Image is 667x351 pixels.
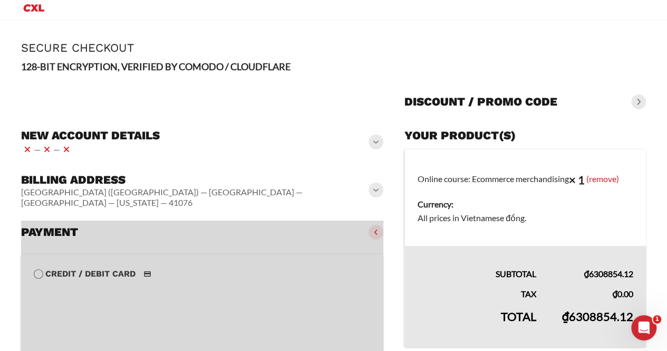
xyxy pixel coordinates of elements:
[418,197,633,211] dt: Currency:
[584,269,633,279] bdi: 6308854.12
[21,143,160,156] vaadin-horizontal-layout: — —
[404,94,557,109] h3: Discount / promo code
[612,289,633,299] bdi: 0.00
[405,301,549,347] th: Total
[562,309,569,324] span: ₫
[612,289,617,299] span: ₫
[405,149,646,246] td: Online course: Ecommerce merchandising
[418,211,633,225] dd: All prices in Vietnamese đồng.
[584,269,589,279] span: ₫
[586,173,619,183] a: (remove)
[21,128,160,143] h3: New account details
[21,187,371,208] vaadin-horizontal-layout: [GEOGRAPHIC_DATA] ([GEOGRAPHIC_DATA]) — [GEOGRAPHIC_DATA] — [GEOGRAPHIC_DATA] — [US_STATE] — 41076
[21,61,291,72] strong: 128-BIT ENCRYPTION, VERIFIED BY COMODO / CLOUDFLARE
[405,246,549,281] th: Subtotal
[21,41,646,54] h1: Secure Checkout
[21,173,371,187] h3: Billing address
[405,281,549,301] th: Tax
[569,173,585,187] strong: × 1
[653,315,661,324] span: 1
[562,309,633,324] bdi: 6308854.12
[631,315,656,340] iframe: Intercom live chat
